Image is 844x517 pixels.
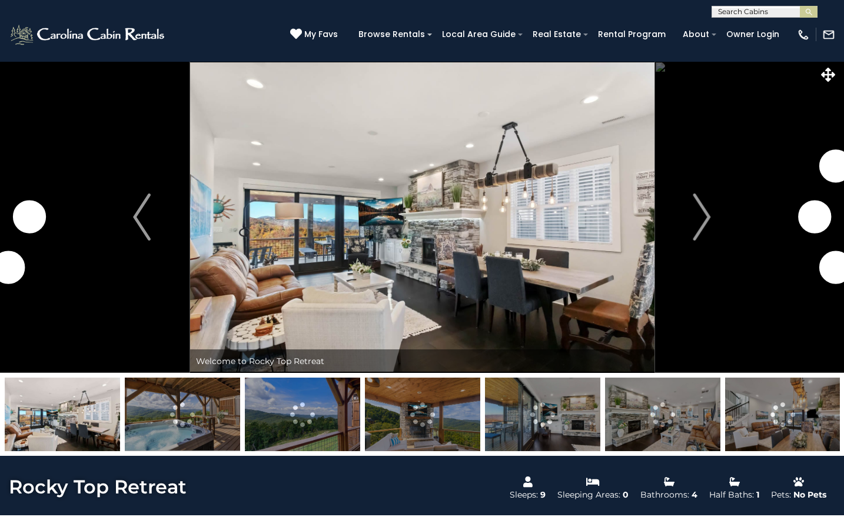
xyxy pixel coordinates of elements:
[436,25,521,44] a: Local Area Guide
[365,378,480,451] img: 165212962
[677,25,715,44] a: About
[190,349,654,373] div: Welcome to Rocky Top Retreat
[693,194,711,241] img: arrow
[245,378,360,451] img: 165206876
[592,25,672,44] a: Rental Program
[5,378,120,451] img: 165422486
[822,28,835,41] img: mail-regular-white.png
[654,61,750,373] button: Next
[485,378,600,451] img: 165422485
[353,25,431,44] a: Browse Rentals
[527,25,587,44] a: Real Estate
[720,25,785,44] a: Owner Login
[290,28,341,41] a: My Favs
[605,378,720,451] img: 165420060
[9,23,168,46] img: White-1-2.png
[725,378,840,451] img: 165422456
[94,61,190,373] button: Previous
[125,378,240,451] img: 165290616
[304,28,338,41] span: My Favs
[797,28,810,41] img: phone-regular-white.png
[133,194,151,241] img: arrow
